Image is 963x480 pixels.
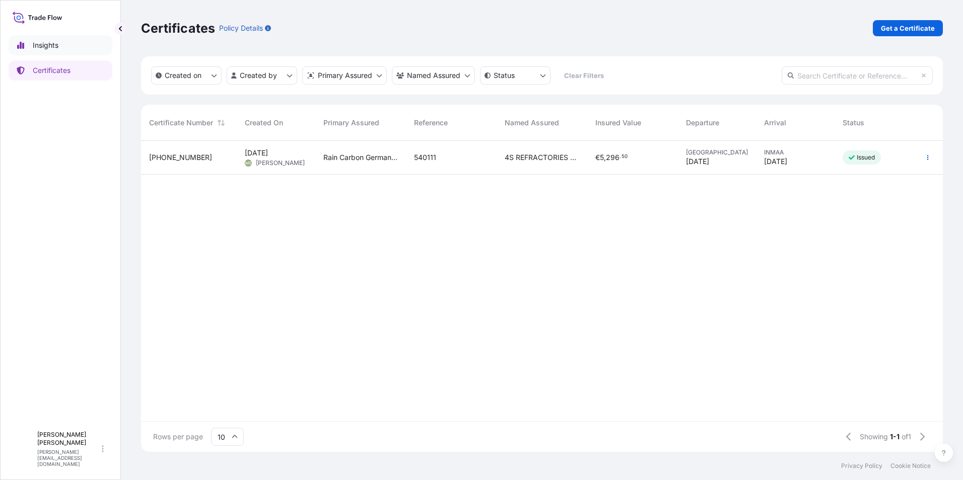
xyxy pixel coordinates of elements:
[323,118,379,128] span: Primary Assured
[764,156,787,167] span: [DATE]
[902,432,911,442] span: of 1
[141,20,215,36] p: Certificates
[20,444,26,454] span: P
[219,23,263,33] p: Policy Details
[556,67,612,84] button: Clear Filters
[215,117,227,129] button: Sort
[414,152,436,163] span: 540111
[890,462,931,470] a: Cookie Notice
[841,462,882,470] a: Privacy Policy
[37,449,100,467] p: [PERSON_NAME][EMAIL_ADDRESS][DOMAIN_NAME]
[494,70,515,81] p: Status
[686,148,748,156] span: [GEOGRAPHIC_DATA]
[149,118,213,128] span: Certificate Number
[318,70,372,81] p: Primary Assured
[9,35,112,55] a: Insights
[604,154,606,161] span: ,
[505,152,579,163] span: 4S REFRACTORIES PRIVATE LIMITED
[764,118,786,128] span: Arrival
[323,152,398,163] span: Rain Carbon Germany GmbH
[890,432,900,442] span: 1-1
[151,66,222,85] button: createdOn Filter options
[33,65,71,75] p: Certificates
[606,154,620,161] span: 296
[245,118,283,128] span: Created On
[227,66,297,85] button: createdBy Filter options
[153,432,203,442] span: Rows per page
[881,23,935,33] p: Get a Certificate
[302,66,387,85] button: distributor Filter options
[600,154,604,161] span: 5
[9,60,112,81] a: Certificates
[240,70,277,81] p: Created by
[857,153,875,162] p: Issued
[33,40,58,50] p: Insights
[620,155,621,158] span: .
[873,20,943,36] a: Get a Certificate
[245,148,268,158] span: [DATE]
[686,118,719,128] span: Departure
[407,70,460,81] p: Named Assured
[505,118,559,128] span: Named Assured
[480,66,551,85] button: certificateStatus Filter options
[843,118,864,128] span: Status
[165,70,201,81] p: Created on
[764,148,827,156] span: INMAA
[860,432,888,442] span: Showing
[595,154,600,161] span: €
[245,158,251,168] span: MS
[686,156,709,167] span: [DATE]
[595,118,641,128] span: Insured Value
[414,118,448,128] span: Reference
[392,66,475,85] button: cargoOwner Filter options
[782,66,933,85] input: Search Certificate or Reference...
[622,155,628,158] span: 50
[37,431,100,447] p: [PERSON_NAME] [PERSON_NAME]
[256,159,305,167] span: [PERSON_NAME]
[149,152,212,163] span: [PHONE_NUMBER]
[564,70,604,81] p: Clear Filters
